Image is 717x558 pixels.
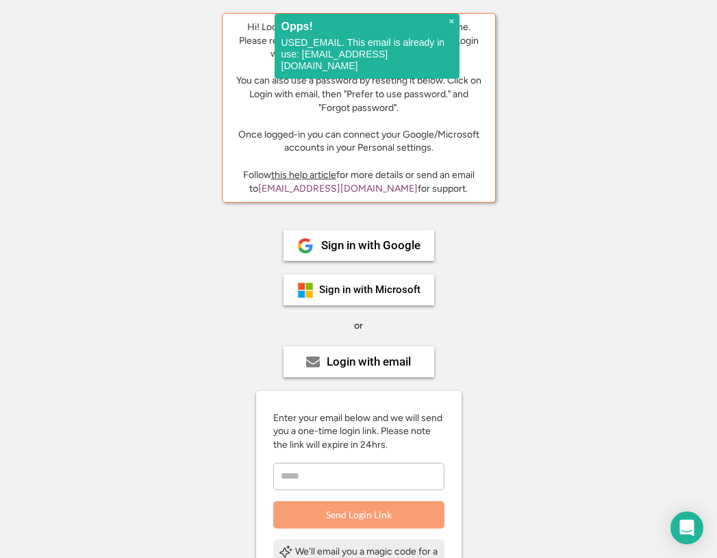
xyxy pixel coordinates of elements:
div: Sign in with Google [321,240,420,251]
a: this help article [271,169,336,181]
p: USED_EMAIL. This email is already in use: [EMAIL_ADDRESS][DOMAIN_NAME] [281,37,453,72]
a: [EMAIL_ADDRESS][DOMAIN_NAME] [258,183,418,194]
div: Open Intercom Messenger [670,511,703,544]
div: Sign in with Microsoft [319,285,420,295]
h2: Opps! [281,21,453,32]
img: 1024px-Google__G__Logo.svg.png [297,238,314,254]
div: Enter your email below and we will send you a one-time login link. Please note the link will expi... [273,411,444,452]
div: Login with email [327,356,411,368]
div: or [354,319,363,333]
img: ms-symbollockup_mssymbol_19.png [297,282,314,299]
span: × [449,16,454,27]
div: Hi! Looks like you are trying to login for the first time. Please request a one-time login link b... [233,21,485,155]
div: Follow for more details or send an email to for support. [233,168,485,195]
button: Send Login Link [273,501,444,529]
